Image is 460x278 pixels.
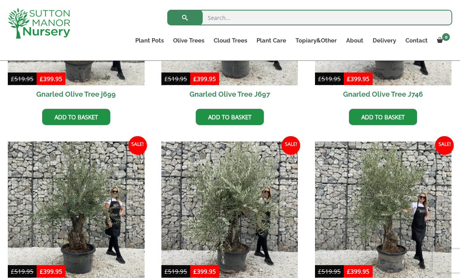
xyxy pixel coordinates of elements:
[315,85,452,103] h2: Gnarled Olive Tree J746
[209,35,252,46] a: Cloud Trees
[442,33,450,41] span: 0
[8,85,145,103] h2: Gnarled Olive Tree j699
[347,267,370,275] bdi: 399.95
[193,75,216,83] bdi: 399.95
[161,85,298,103] h2: Gnarled Olive Tree J697
[131,35,168,46] a: Plant Pots
[291,35,341,46] a: Topiary&Other
[168,35,209,46] a: Olive Trees
[11,267,14,275] span: £
[341,35,368,46] a: About
[165,75,168,83] span: £
[318,75,341,83] bdi: 519.95
[368,35,401,46] a: Delivery
[281,136,300,155] span: Sale!
[167,10,452,25] input: Search...
[40,75,43,83] span: £
[11,267,34,275] bdi: 519.95
[40,267,43,275] span: £
[347,75,350,83] span: £
[165,267,187,275] bdi: 519.95
[435,136,454,155] span: Sale!
[193,75,197,83] span: £
[165,75,187,83] bdi: 519.95
[8,8,70,39] img: logo
[128,136,147,155] span: Sale!
[347,75,370,83] bdi: 399.95
[165,267,168,275] span: £
[318,267,341,275] bdi: 519.95
[318,267,322,275] span: £
[347,267,350,275] span: £
[196,109,264,125] a: Add to basket: “Gnarled Olive Tree J697”
[42,109,110,125] a: Add to basket: “Gnarled Olive Tree j699”
[252,35,291,46] a: Plant Care
[193,267,197,275] span: £
[432,35,452,46] a: 0
[40,267,62,275] bdi: 399.95
[11,75,14,83] span: £
[349,109,417,125] a: Add to basket: “Gnarled Olive Tree J746”
[40,75,62,83] bdi: 399.95
[401,35,432,46] a: Contact
[11,75,34,83] bdi: 519.95
[318,75,322,83] span: £
[193,267,216,275] bdi: 399.95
